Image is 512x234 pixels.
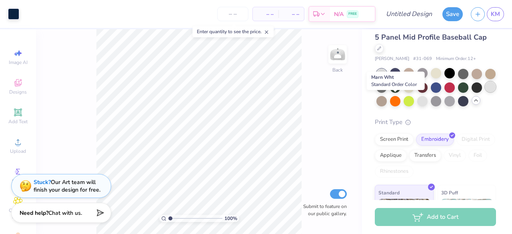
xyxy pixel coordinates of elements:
[413,56,432,62] span: # 31-069
[9,89,27,95] span: Designs
[375,166,414,178] div: Rhinestones
[34,178,51,186] strong: Stuck?
[442,7,463,21] button: Save
[217,7,248,21] input: – –
[375,32,487,42] span: 5 Panel Mid Profile Baseball Cap
[375,150,407,162] div: Applique
[10,148,26,154] span: Upload
[378,188,400,197] span: Standard
[416,134,454,146] div: Embroidery
[441,188,458,197] span: 3D Puff
[380,6,438,22] input: Untitled Design
[224,215,237,222] span: 100 %
[258,10,274,18] span: – –
[48,209,82,217] span: Chat with us.
[330,46,346,62] img: Back
[375,56,409,62] span: [PERSON_NAME]
[371,81,417,88] span: Standard Order Color
[34,178,100,194] div: Our Art team will finish your design for free.
[487,7,504,21] a: KM
[348,11,357,17] span: FREE
[375,118,496,127] div: Print Type
[283,10,299,18] span: – –
[456,134,495,146] div: Digital Print
[299,203,347,217] label: Submit to feature on our public gallery.
[491,10,500,19] span: KM
[192,26,274,37] div: Enter quantity to see the price.
[367,72,425,90] div: Marn Wht
[20,209,48,217] strong: Need help?
[468,150,487,162] div: Foil
[9,59,28,66] span: Image AI
[409,150,441,162] div: Transfers
[8,118,28,125] span: Add Text
[332,66,343,74] div: Back
[334,10,344,18] span: N/A
[4,207,32,220] span: Clipart & logos
[444,150,466,162] div: Vinyl
[436,56,476,62] span: Minimum Order: 12 +
[375,134,414,146] div: Screen Print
